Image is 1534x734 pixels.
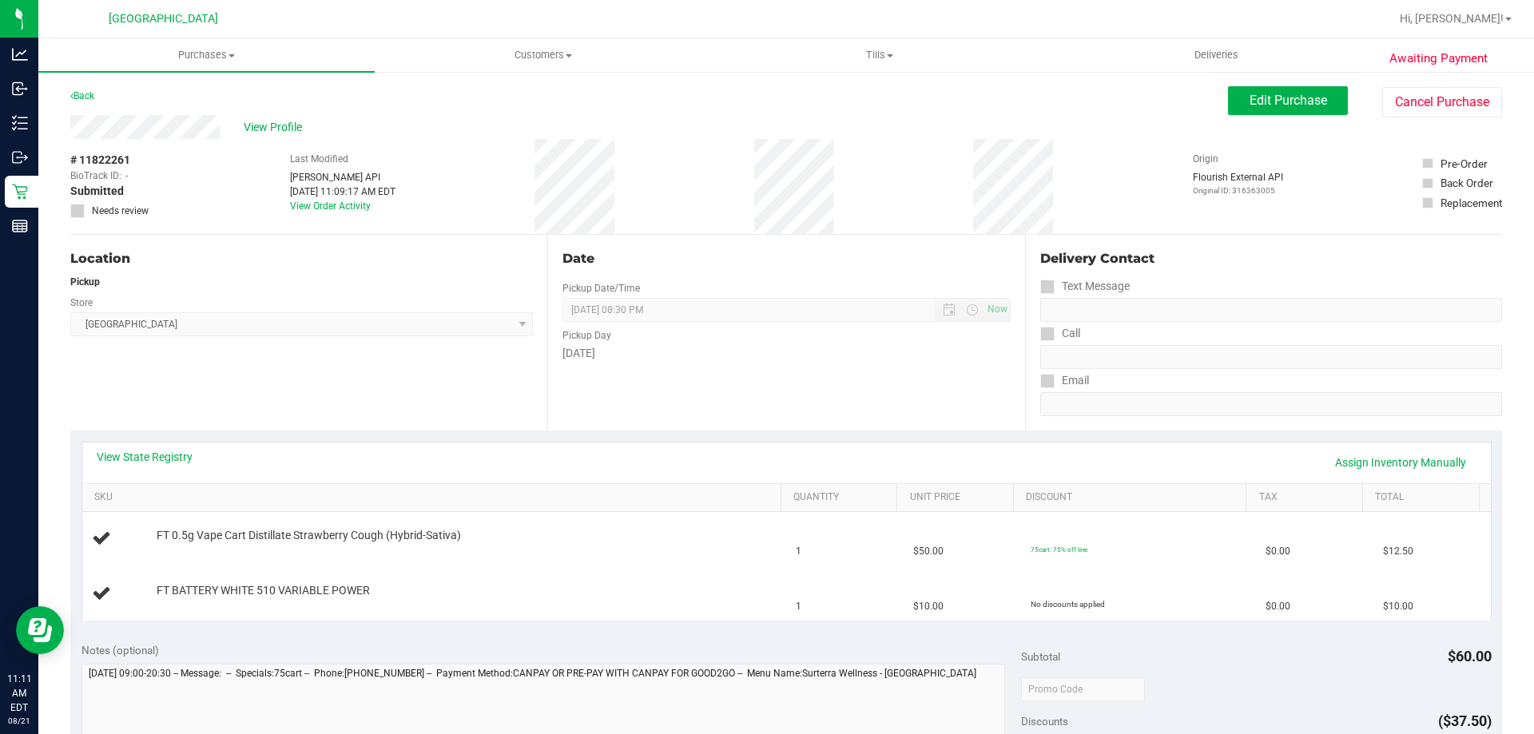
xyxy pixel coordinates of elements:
[125,169,128,183] span: -
[97,449,193,465] a: View State Registry
[913,544,944,559] span: $50.00
[70,169,121,183] span: BioTrack ID:
[12,149,28,165] inline-svg: Outbound
[290,170,395,184] div: [PERSON_NAME] API
[1382,87,1502,117] button: Cancel Purchase
[913,599,944,614] span: $10.00
[562,345,1010,362] div: [DATE]
[70,152,130,169] span: # 11822261
[157,528,461,543] span: FT 0.5g Vape Cart Distillate Strawberry Cough (Hybrid-Sativa)
[1173,48,1260,62] span: Deliveries
[12,115,28,131] inline-svg: Inventory
[1193,170,1283,196] div: Flourish External API
[244,119,308,136] span: View Profile
[1383,544,1413,559] span: $12.50
[1031,600,1105,609] span: No discounts applied
[70,183,124,200] span: Submitted
[1383,599,1413,614] span: $10.00
[1438,712,1492,729] span: ($37.50)
[1040,322,1080,345] label: Call
[38,38,375,72] a: Purchases
[1250,93,1327,108] span: Edit Purchase
[1026,491,1240,504] a: Discount
[92,204,149,218] span: Needs review
[1441,175,1493,191] div: Back Order
[562,249,1010,268] div: Date
[375,38,711,72] a: Customers
[562,281,640,296] label: Pickup Date/Time
[290,152,348,166] label: Last Modified
[12,46,28,62] inline-svg: Analytics
[290,184,395,199] div: [DATE] 11:09:17 AM EDT
[1441,195,1502,211] div: Replacement
[290,200,371,212] a: View Order Activity
[1266,599,1290,614] span: $0.00
[793,491,891,504] a: Quantity
[1389,50,1488,68] span: Awaiting Payment
[562,328,611,343] label: Pickup Day
[1325,449,1476,476] a: Assign Inventory Manually
[1193,184,1283,196] p: Original ID: 316363005
[1448,648,1492,665] span: $60.00
[1048,38,1385,72] a: Deliveries
[12,81,28,97] inline-svg: Inbound
[12,218,28,234] inline-svg: Reports
[376,48,710,62] span: Customers
[70,249,533,268] div: Location
[1021,650,1060,663] span: Subtotal
[711,38,1047,72] a: Tills
[1266,544,1290,559] span: $0.00
[70,276,100,288] strong: Pickup
[109,12,218,26] span: [GEOGRAPHIC_DATA]
[796,599,801,614] span: 1
[1031,546,1087,553] span: 75cart: 75% off line
[94,491,774,504] a: SKU
[1441,156,1488,172] div: Pre-Order
[910,491,1007,504] a: Unit Price
[796,544,801,559] span: 1
[1400,12,1504,25] span: Hi, [PERSON_NAME]!
[1040,345,1502,369] input: Format: (999) 999-9999
[1040,298,1502,322] input: Format: (999) 999-9999
[712,48,1047,62] span: Tills
[70,296,93,310] label: Store
[70,90,94,101] a: Back
[81,644,159,657] span: Notes (optional)
[1040,249,1502,268] div: Delivery Contact
[7,672,31,715] p: 11:11 AM EDT
[16,606,64,654] iframe: Resource center
[7,715,31,727] p: 08/21
[1259,491,1357,504] a: Tax
[1021,677,1145,701] input: Promo Code
[1193,152,1218,166] label: Origin
[12,184,28,200] inline-svg: Retail
[1375,491,1472,504] a: Total
[157,583,370,598] span: FT BATTERY WHITE 510 VARIABLE POWER
[1040,369,1089,392] label: Email
[38,48,375,62] span: Purchases
[1040,275,1130,298] label: Text Message
[1228,86,1348,115] button: Edit Purchase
